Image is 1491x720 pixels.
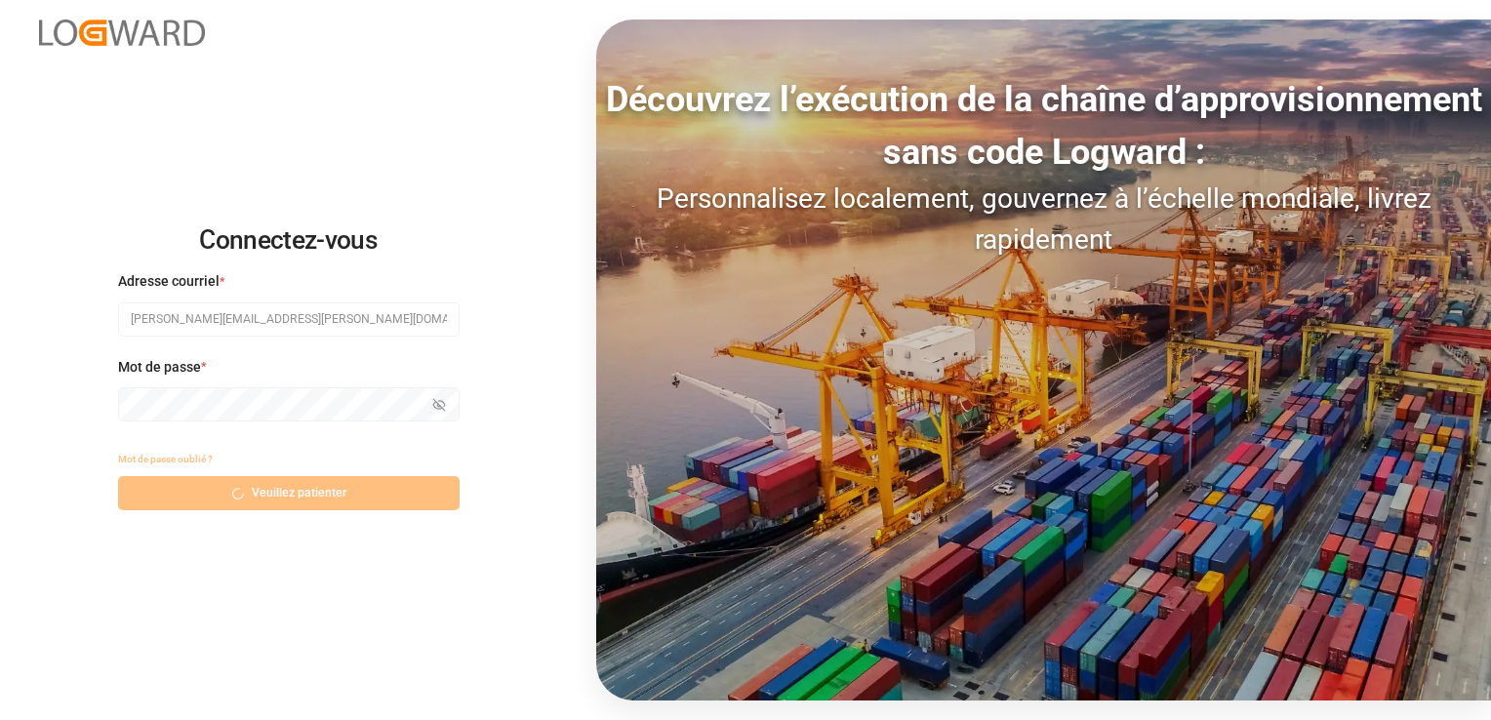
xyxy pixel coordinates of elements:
span: Mot de passe [118,357,201,378]
h2: Connectez-vous [118,210,460,272]
div: Découvrez l’exécution de la chaîne d’approvisionnement sans code Logward : [596,73,1491,179]
img: Logward_new_orange.png [39,20,205,46]
div: Personnalisez localement, gouvernez à l’échelle mondiale, livrez rapidement [596,179,1491,260]
span: Adresse courriel [118,271,220,292]
input: Entrez votre adresse e-mail [118,302,460,337]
